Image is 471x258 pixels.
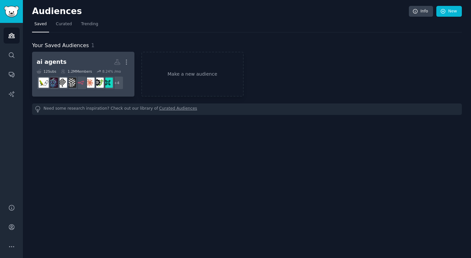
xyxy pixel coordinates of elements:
[57,78,67,88] img: mcp
[32,19,49,32] a: Saved
[37,69,56,74] div: 12 Sub s
[48,78,58,88] img: Build_AI_Agents
[436,6,462,17] a: New
[54,19,74,32] a: Curated
[61,69,92,74] div: 1.2M Members
[32,6,409,17] h2: Audiences
[103,78,113,88] img: LLMDevs
[32,52,134,97] a: ai agents12Subs1.2MMembers8.24% /mo+4LLMDevsAItoolsCatalogClaudeAIn8nAIAgentsDirectorymcpBuild_AI...
[94,78,104,88] img: AItoolsCatalog
[102,69,121,74] div: 8.24 % /mo
[409,6,433,17] a: Info
[66,78,76,88] img: AIAgentsDirectory
[159,106,197,113] a: Curated Audiences
[110,76,124,90] div: + 4
[37,58,66,66] div: ai agents
[84,78,95,88] img: ClaudeAI
[32,103,462,115] div: Need some research inspiration? Check out our library of
[79,19,100,32] a: Trending
[91,42,95,48] span: 1
[81,21,98,27] span: Trending
[34,21,47,27] span: Saved
[32,42,89,50] span: Your Saved Audiences
[56,21,72,27] span: Curated
[75,78,85,88] img: n8n
[39,78,49,88] img: LangChain
[4,6,19,17] img: GummySearch logo
[141,52,244,97] a: Make a new audience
